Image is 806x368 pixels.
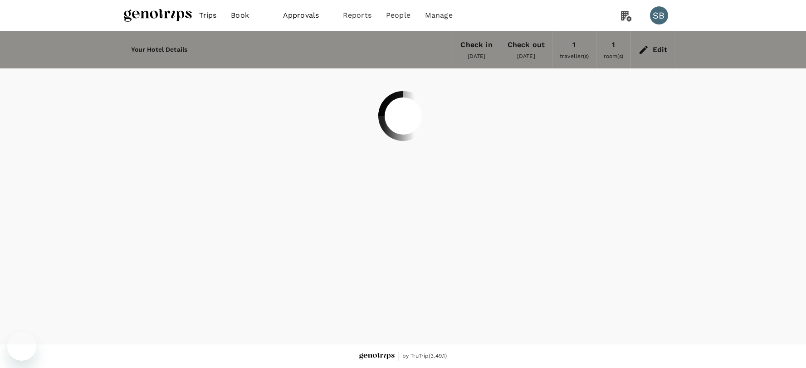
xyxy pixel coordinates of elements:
span: [DATE] [468,53,486,59]
img: Genotrips - ALL [124,5,192,25]
span: Manage [425,10,453,21]
span: by TruTrip ( 3.49.1 ) [402,352,447,361]
span: Reports [343,10,371,21]
span: room(s) [604,53,623,59]
span: Book [231,10,249,21]
span: [DATE] [517,53,535,59]
h6: Your Hotel Details [131,45,188,55]
span: Trips [199,10,217,21]
div: SB [650,6,668,24]
div: Check in [460,39,492,51]
span: Approvals [283,10,328,21]
div: Check out [508,39,545,51]
div: Edit [653,44,668,56]
iframe: Button to launch messaging window [7,332,36,361]
span: traveller(s) [560,53,589,59]
div: 1 [612,39,615,51]
span: People [386,10,410,21]
img: Genotrips - ALL [359,353,395,360]
div: 1 [572,39,576,51]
